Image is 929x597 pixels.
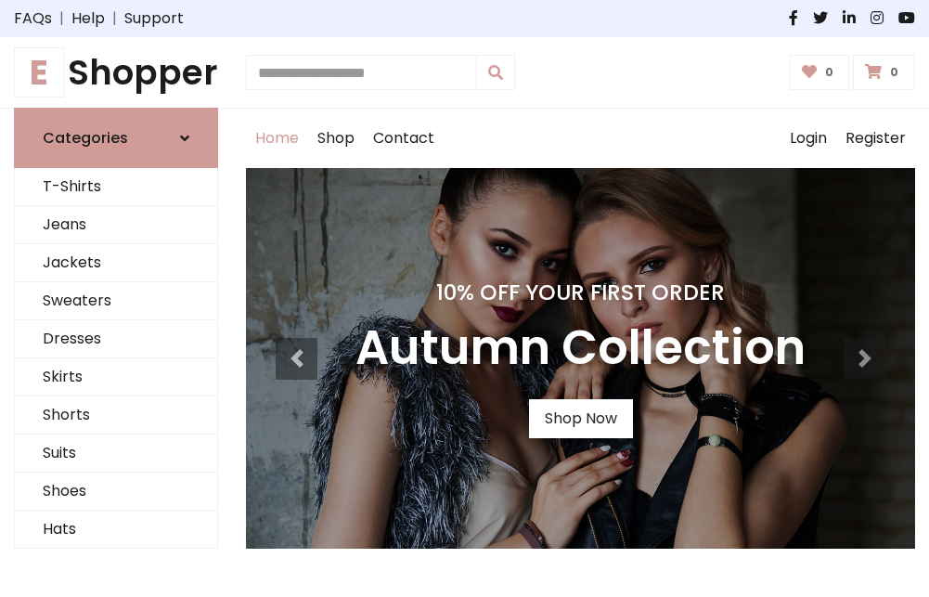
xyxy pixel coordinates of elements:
[14,52,218,93] a: EShopper
[355,320,806,377] h3: Autumn Collection
[124,7,184,30] a: Support
[364,109,444,168] a: Contact
[15,206,217,244] a: Jeans
[15,168,217,206] a: T-Shirts
[15,473,217,511] a: Shoes
[836,109,915,168] a: Register
[105,7,124,30] span: |
[14,47,64,97] span: E
[15,282,217,320] a: Sweaters
[529,399,633,438] a: Shop Now
[15,244,217,282] a: Jackets
[853,55,915,90] a: 0
[790,55,850,90] a: 0
[885,64,903,81] span: 0
[15,396,217,435] a: Shorts
[52,7,71,30] span: |
[355,279,806,305] h4: 10% Off Your First Order
[71,7,105,30] a: Help
[14,7,52,30] a: FAQs
[15,320,217,358] a: Dresses
[820,64,838,81] span: 0
[43,129,128,147] h6: Categories
[308,109,364,168] a: Shop
[15,511,217,549] a: Hats
[781,109,836,168] a: Login
[15,435,217,473] a: Suits
[14,52,218,93] h1: Shopper
[14,108,218,168] a: Categories
[246,109,308,168] a: Home
[15,358,217,396] a: Skirts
